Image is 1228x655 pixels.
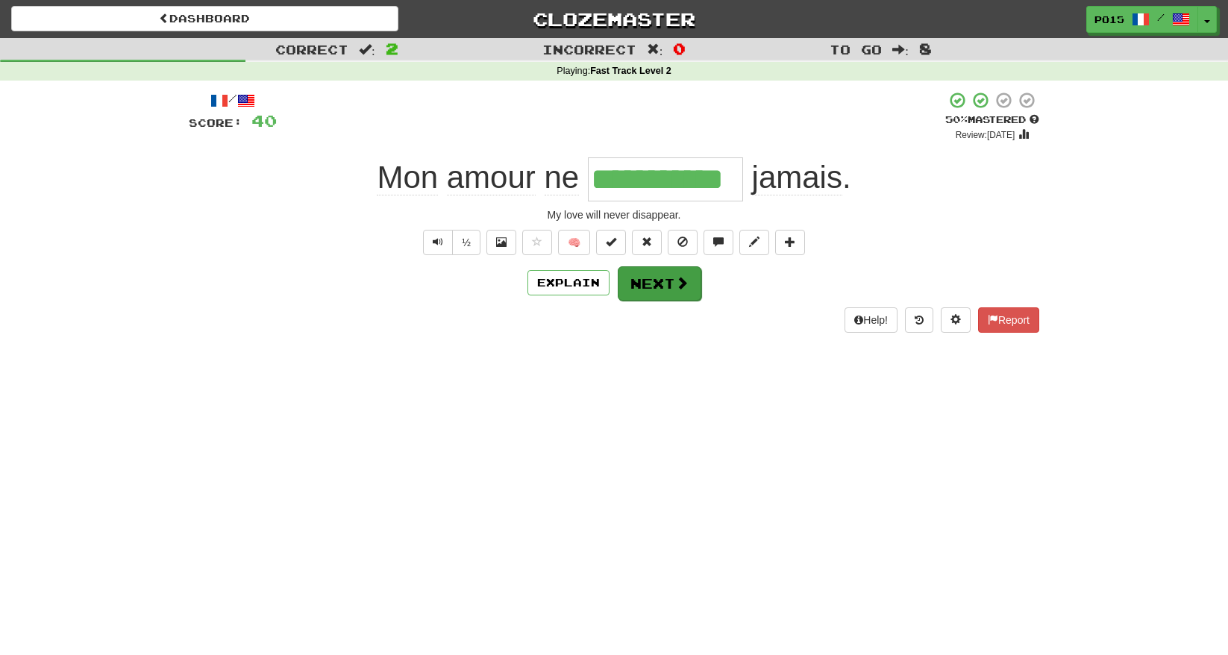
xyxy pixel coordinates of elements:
[423,230,453,255] button: Play sentence audio (ctl+space)
[386,40,398,57] span: 2
[545,160,580,195] span: ne
[919,40,932,57] span: 8
[486,230,516,255] button: Show image (alt+x)
[830,42,882,57] span: To go
[618,266,701,301] button: Next
[956,130,1015,140] small: Review: [DATE]
[1094,13,1124,26] span: po15
[189,116,242,129] span: Score:
[632,230,662,255] button: Reset to 0% Mastered (alt+r)
[1157,12,1165,22] span: /
[251,111,277,130] span: 40
[845,307,897,333] button: Help!
[189,207,1039,222] div: My love will never disappear.
[452,230,480,255] button: ½
[673,40,686,57] span: 0
[542,42,636,57] span: Incorrect
[905,307,933,333] button: Round history (alt+y)
[421,6,808,32] a: Clozemaster
[596,230,626,255] button: Set this sentence to 100% Mastered (alt+m)
[647,43,663,56] span: :
[704,230,733,255] button: Discuss sentence (alt+u)
[978,307,1039,333] button: Report
[743,160,851,195] span: .
[377,160,438,195] span: Mon
[892,43,909,56] span: :
[558,230,590,255] button: 🧠
[739,230,769,255] button: Edit sentence (alt+d)
[945,113,1039,127] div: Mastered
[668,230,698,255] button: Ignore sentence (alt+i)
[527,270,610,295] button: Explain
[275,42,348,57] span: Correct
[447,160,536,195] span: amour
[11,6,398,31] a: Dashboard
[189,91,277,110] div: /
[590,66,671,76] strong: Fast Track Level 2
[359,43,375,56] span: :
[775,230,805,255] button: Add to collection (alt+a)
[1086,6,1198,33] a: po15 /
[522,230,552,255] button: Favorite sentence (alt+f)
[752,160,842,195] span: jamais
[945,113,968,125] span: 50 %
[420,230,480,255] div: Text-to-speech controls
